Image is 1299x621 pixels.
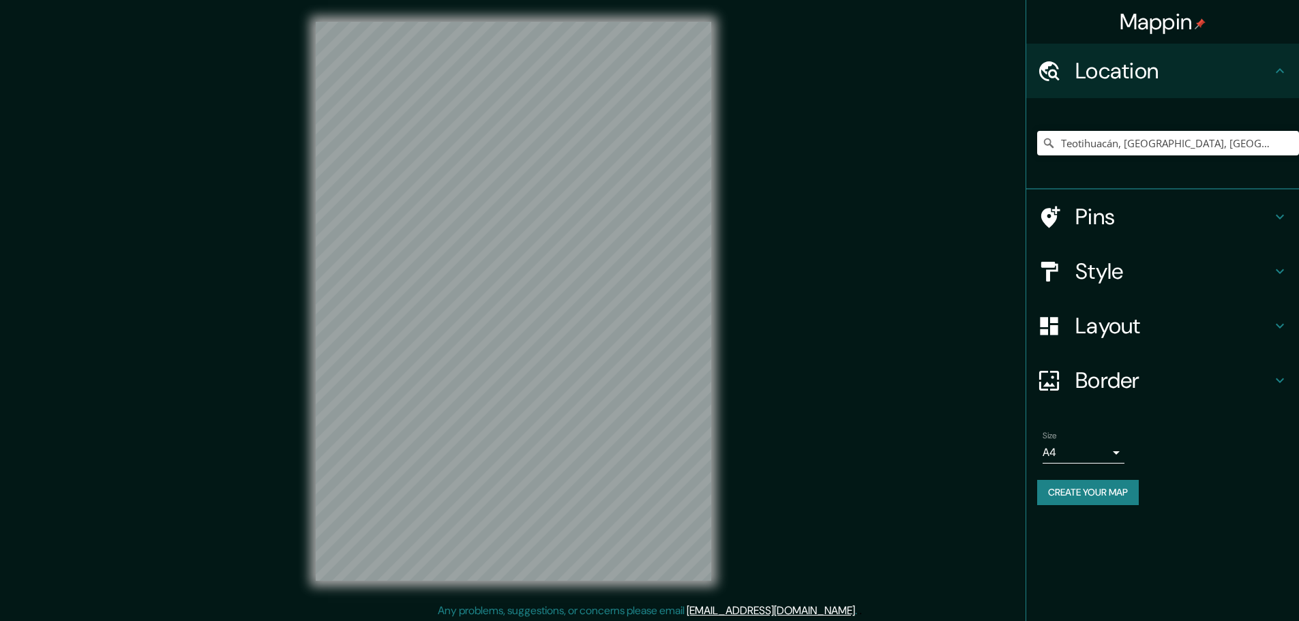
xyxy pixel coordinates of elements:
[1043,430,1057,442] label: Size
[1026,299,1299,353] div: Layout
[1026,244,1299,299] div: Style
[687,603,855,618] a: [EMAIL_ADDRESS][DOMAIN_NAME]
[438,603,857,619] p: Any problems, suggestions, or concerns please email .
[1195,18,1206,29] img: pin-icon.png
[1037,480,1139,505] button: Create your map
[1037,131,1299,155] input: Pick your city or area
[316,22,711,581] canvas: Map
[1075,203,1272,230] h4: Pins
[1075,312,1272,339] h4: Layout
[859,603,862,619] div: .
[857,603,859,619] div: .
[1026,190,1299,244] div: Pins
[1178,568,1284,606] iframe: Help widget launcher
[1026,44,1299,98] div: Location
[1075,258,1272,285] h4: Style
[1075,57,1272,85] h4: Location
[1075,367,1272,394] h4: Border
[1026,353,1299,408] div: Border
[1120,8,1206,35] h4: Mappin
[1043,442,1124,464] div: A4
